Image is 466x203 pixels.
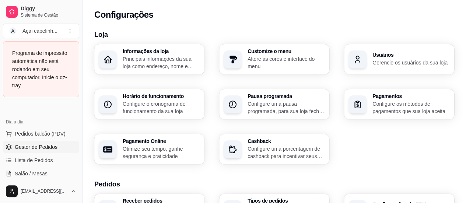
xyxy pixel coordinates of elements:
[21,6,76,12] span: Diggy
[372,94,450,99] h3: Pagamentos
[248,55,325,70] p: Altere as cores e interface do menu
[248,100,325,115] p: Configure uma pausa programada, para sua loja fechar em um período específico
[219,44,329,74] button: Customize o menuAltere as cores e interface do menu
[3,24,79,38] button: Select a team
[9,27,17,35] span: A
[15,130,66,137] span: Pedidos balcão (PDV)
[123,145,200,160] p: Otimize seu tempo, ganhe segurança e praticidade
[94,29,454,40] h3: Loja
[372,100,450,115] p: Configure os métodos de pagamentos que sua loja aceita
[123,100,200,115] p: Configure o cronograma de funcionamento da sua loja
[3,141,79,153] a: Gestor de Pedidos
[3,3,79,21] a: DiggySistema de Gestão
[344,89,454,119] button: PagamentosConfigure os métodos de pagamentos que sua loja aceita
[21,12,76,18] span: Sistema de Gestão
[372,52,450,57] h3: Usuários
[94,89,204,119] button: Horário de funcionamentoConfigure o cronograma de funcionamento da sua loja
[248,139,325,144] h3: Cashback
[12,49,70,90] div: Programa de impressão automática não está rodando em seu computador. Inicie o qz-tray
[3,168,79,179] a: Salão / Mesas
[248,145,325,160] p: Configure uma porcentagem de cashback para incentivar seus clientes a comprarem em sua loja
[94,134,204,164] button: Pagamento OnlineOtimize seu tempo, ganhe segurança e praticidade
[94,44,204,74] button: Informações da lojaPrincipais informações da sua loja como endereço, nome e mais
[3,182,79,200] button: [EMAIL_ADDRESS][DOMAIN_NAME]
[3,154,79,166] a: Lista de Pedidos
[372,59,450,66] p: Gerencie os usuários da sua loja
[21,188,67,194] span: [EMAIL_ADDRESS][DOMAIN_NAME]
[3,116,79,128] div: Dia a dia
[219,89,329,119] button: Pausa programadaConfigure uma pausa programada, para sua loja fechar em um período específico
[248,94,325,99] h3: Pausa programada
[15,143,57,151] span: Gestor de Pedidos
[123,49,200,54] h3: Informações da loja
[344,44,454,74] button: UsuáriosGerencie os usuários da sua loja
[3,128,79,140] button: Pedidos balcão (PDV)
[248,49,325,54] h3: Customize o menu
[219,134,329,164] button: CashbackConfigure uma porcentagem de cashback para incentivar seus clientes a comprarem em sua loja
[15,157,53,164] span: Lista de Pedidos
[15,170,48,177] span: Salão / Mesas
[22,27,57,35] div: Açai capelinh ...
[123,139,200,144] h3: Pagamento Online
[123,55,200,70] p: Principais informações da sua loja como endereço, nome e mais
[123,94,200,99] h3: Horário de funcionamento
[94,179,454,189] h3: Pedidos
[94,9,153,21] h2: Configurações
